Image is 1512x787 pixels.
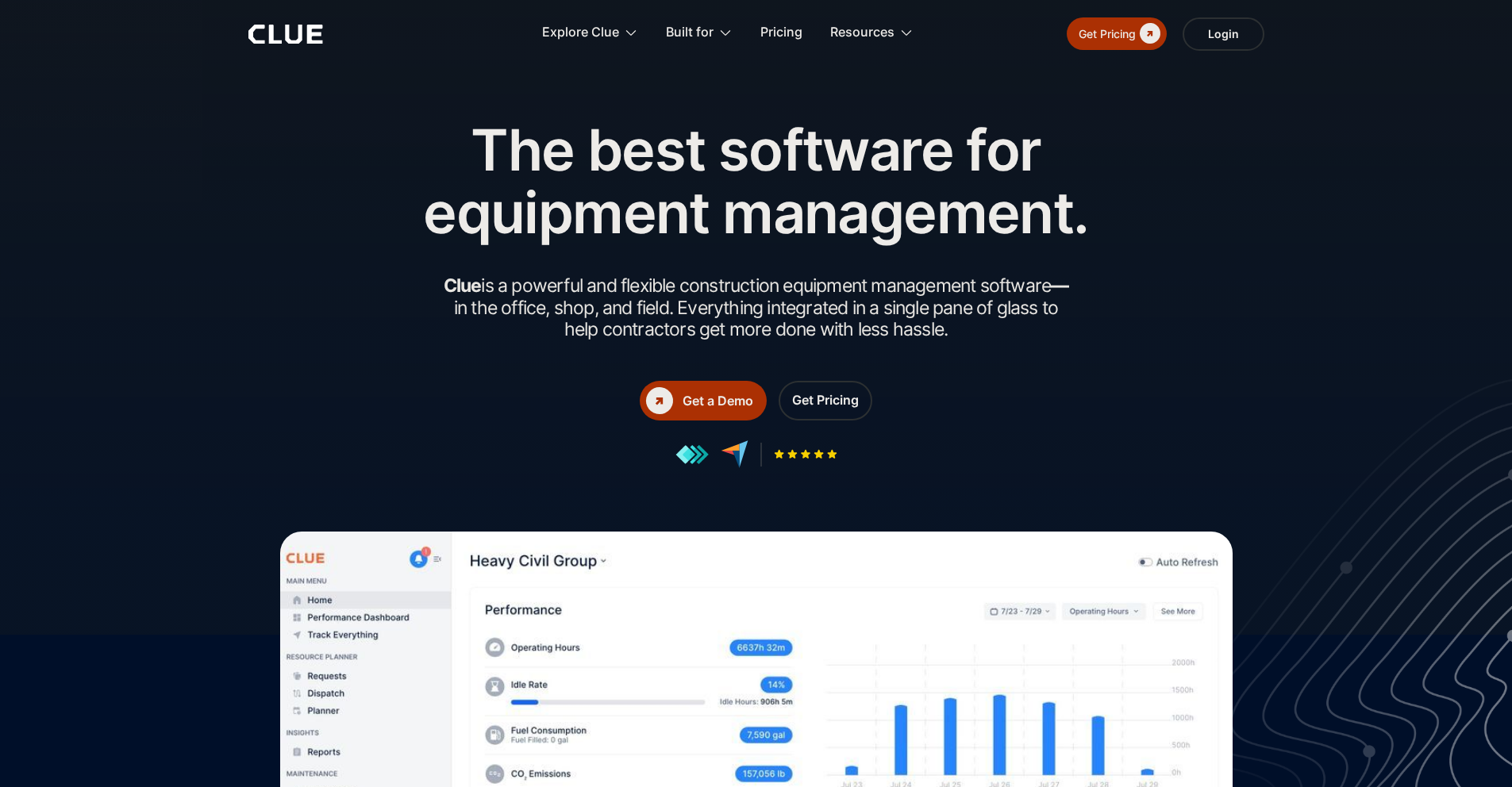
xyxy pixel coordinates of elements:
[1136,24,1160,44] div: 
[830,8,895,58] div: Resources
[675,444,709,465] img: reviews at getapp
[683,391,753,411] div: Get a Demo
[666,8,714,58] div: Built for
[666,8,733,58] div: Built for
[1079,24,1136,44] div: Get Pricing
[399,118,1114,244] h1: The best software for equipment management.
[1051,274,1068,297] strong: —
[640,381,767,420] a: Get a Demo
[760,8,802,58] a: Pricing
[1067,17,1167,50] a: Get Pricing
[792,390,859,410] div: Get Pricing
[444,274,482,297] strong: Clue
[439,275,1074,341] h2: is a powerful and flexible construction equipment management software in the office, shop, and fi...
[1183,17,1264,51] a: Login
[646,387,673,414] div: 
[830,8,914,58] div: Resources
[774,449,837,459] img: Five-star rating icon
[721,440,748,468] img: reviews at capterra
[779,381,872,420] a: Get Pricing
[542,8,638,58] div: Explore Clue
[542,8,619,58] div: Explore Clue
